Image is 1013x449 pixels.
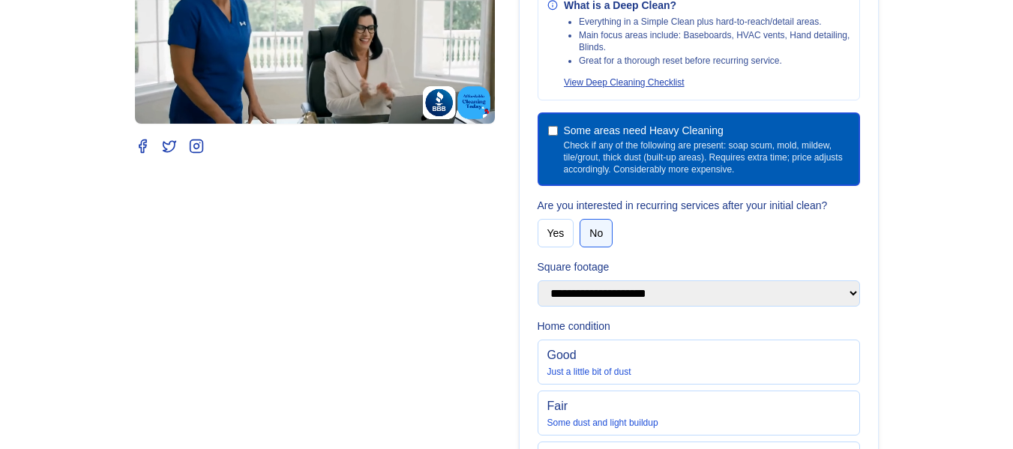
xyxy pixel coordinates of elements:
a: Instagram [189,139,204,154]
div: Good [547,346,850,364]
div: Just a little bit of dust [547,366,850,378]
button: GoodJust a little bit of dust [538,340,860,385]
label: Home condition [538,319,860,334]
input: Some areas need Heavy CleaningCheck if any of the following are present: soap scum, mold, mildew,... [548,126,558,136]
div: Some dust and light buildup [547,417,850,429]
button: FairSome dust and light buildup [538,391,860,436]
label: Square footage [538,259,860,274]
span: Check if any of the following are present: soap scum, mold, mildew, tile/grout, thick dust (built... [564,139,850,175]
button: View Deep Cleaning Checklist [564,76,685,88]
a: Twitter [162,139,177,154]
div: Fair [547,397,850,415]
span: Some areas need Heavy Cleaning [564,124,724,136]
button: No [580,219,613,247]
li: Great for a thorough reset before recurring service. [579,55,850,67]
li: Everything in a Simple Clean plus hard‑to‑reach/detail areas. [579,16,850,28]
li: Main focus areas include: Baseboards, HVAC vents, Hand detailing, Blinds. [579,29,850,53]
button: Yes [538,219,574,247]
label: Are you interested in recurring services after your initial clean? [538,198,860,213]
a: Facebook [135,139,150,154]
